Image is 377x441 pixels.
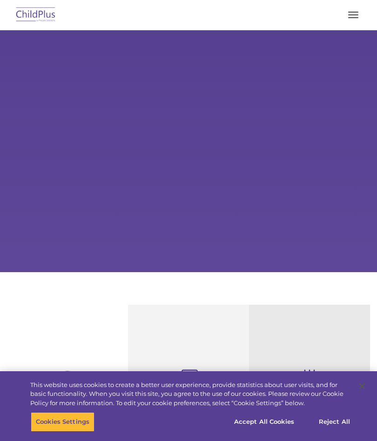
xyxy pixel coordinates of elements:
[14,4,58,26] img: ChildPlus by Procare Solutions
[30,381,351,408] div: This website uses cookies to create a better user experience, provide statistics about user visit...
[352,376,372,396] button: Close
[305,412,364,432] button: Reject All
[31,412,94,432] button: Cookies Settings
[229,412,299,432] button: Accept All Cookies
